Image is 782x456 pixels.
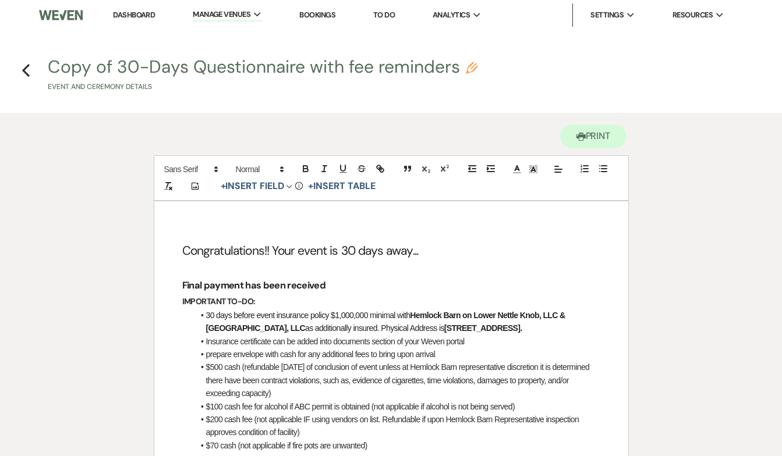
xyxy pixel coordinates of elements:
span: + [221,181,226,191]
img: Weven Logo [39,3,83,27]
li: $70 cash (not applicable if fire pots are unwanted) [194,439,600,452]
strong: Final payment has been received [182,279,326,291]
span: Header Formats [231,162,288,176]
button: Insert Field [217,179,297,193]
li: prepare envelope with cash for any additional fees to bring upon arrival [194,348,600,361]
strong: [STREET_ADDRESS]. [444,323,522,333]
span: Text Color [509,162,525,176]
li: Insurance certificate can be added into documents section of your Weven portal [194,335,600,348]
button: Print [560,124,627,148]
strong: IMPORTANT TO-DO: [182,296,256,307]
span: Text Background Color [525,162,542,176]
a: To Do [373,10,395,20]
span: as additionally insured. Physical Address is [305,323,444,333]
span: + [308,181,313,191]
a: Dashboard [113,10,155,20]
span: Manage Venues [193,9,250,20]
span: Resources [673,9,713,21]
p: Event and Ceremony Details [48,81,477,92]
button: +Insert Table [304,179,379,193]
li: $200 cash fee (not applicable IF using vendors on list. Refundable if upon Hemlock Barn Represent... [194,413,600,439]
span: 30 days before event insurance policy $1,000,000 minimal with [206,311,411,320]
span: Congratulations!! Your event is 30 days away... [182,243,419,259]
li: $500 cash (refundable [DATE] of conclusion of event unless at Hemlock Barn representative discret... [194,361,600,400]
span: Analytics [433,9,470,21]
span: Alignment [550,162,567,176]
a: Bookings [299,10,335,20]
button: Copy of 30-Days Questionnaire with fee remindersEvent and Ceremony Details [48,58,477,92]
li: $100 cash fee for alcohol if ABC permit is obtained (not applicable if alcohol is not being served) [194,400,600,413]
span: Settings [590,9,624,21]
